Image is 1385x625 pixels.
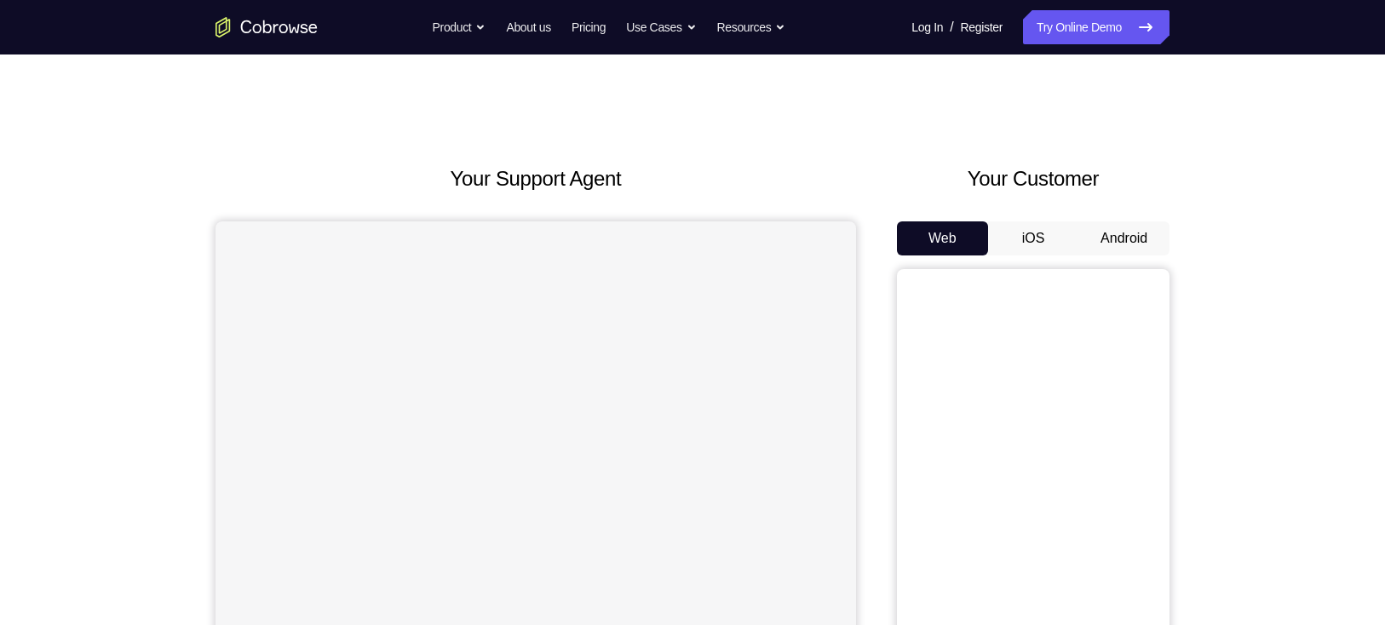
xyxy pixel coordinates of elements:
button: Resources [717,10,786,44]
h2: Your Support Agent [216,163,856,194]
a: Register [961,10,1003,44]
a: Try Online Demo [1023,10,1169,44]
h2: Your Customer [897,163,1169,194]
button: Android [1078,221,1169,255]
button: Product [433,10,486,44]
a: Pricing [572,10,606,44]
a: Log In [911,10,943,44]
button: Use Cases [626,10,696,44]
button: Web [897,221,988,255]
a: Go to the home page [216,17,318,37]
a: About us [506,10,550,44]
button: iOS [988,221,1079,255]
span: / [950,17,953,37]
